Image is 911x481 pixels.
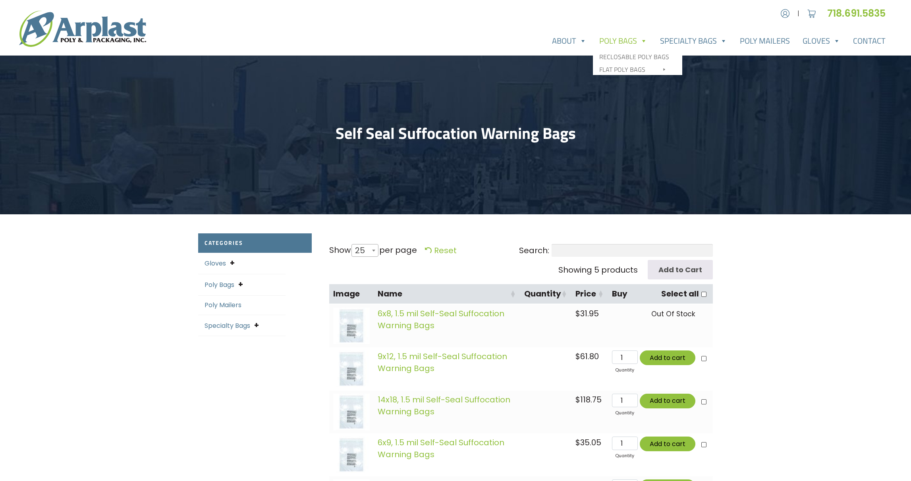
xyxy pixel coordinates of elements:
a: Reclosable Poly Bags [594,50,681,63]
a: Reset [425,245,457,256]
h2: Categories [198,233,312,253]
input: Search: [552,244,713,257]
span: $ [575,308,580,319]
h1: Self Seal Suffocation Warning Bags [198,124,713,143]
label: Search: [519,244,713,257]
a: Contact [847,33,892,49]
bdi: 35.05 [575,437,601,448]
input: Qty [612,350,638,364]
span: | [797,9,799,18]
input: Qty [612,394,638,407]
img: images [333,437,370,473]
span: 25 [351,244,378,257]
a: Gloves [205,259,226,268]
span: $ [575,437,580,448]
a: 718.691.5835 [827,7,892,20]
a: Poly Mailers [205,300,241,310]
input: Add to Cart [648,260,713,279]
a: Poly Mailers [733,33,796,49]
img: images [333,350,370,387]
img: logo [19,11,146,47]
span: $ [575,394,580,405]
img: images [333,394,370,430]
bdi: 31.95 [575,308,599,319]
bdi: 118.75 [575,394,602,405]
a: About [546,33,593,49]
a: 6x9, 1.5 mil Self-Seal Suffocation Warning Bags [378,437,504,460]
button: Add to cart [640,350,695,365]
a: 9x12, 1.5 mil Self-Seal Suffocation Warning Bags [378,351,507,374]
span: Out Of Stock [651,309,695,319]
th: Name: activate to sort column ascending [374,284,520,304]
th: BuySelect all [608,284,713,304]
bdi: 61.80 [575,351,599,362]
a: Flat Poly Bags [594,63,681,76]
label: Show per page [329,244,417,257]
a: 14x18, 1.5 mil Self-Seal Suffocation Warning Bags [378,394,510,417]
a: 6x8, 1.5 mil Self-Seal Suffocation Warning Bags [378,308,504,331]
img: images [333,308,370,344]
a: Poly Bags [205,280,234,289]
button: Add to cart [640,437,695,451]
div: Showing 5 products [558,264,638,276]
input: Qty [612,437,638,450]
a: Specialty Bags [654,33,733,49]
a: Specialty Bags [205,321,250,330]
th: Quantity: activate to sort column ascending [520,284,571,304]
button: Add to cart [640,394,695,408]
th: Price: activate to sort column ascending [571,284,608,304]
a: Poly Bags [593,33,654,49]
th: Image [329,284,374,304]
label: Select all [661,288,699,300]
span: 25 [352,241,373,260]
span: $ [575,351,580,362]
a: Gloves [796,33,847,49]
